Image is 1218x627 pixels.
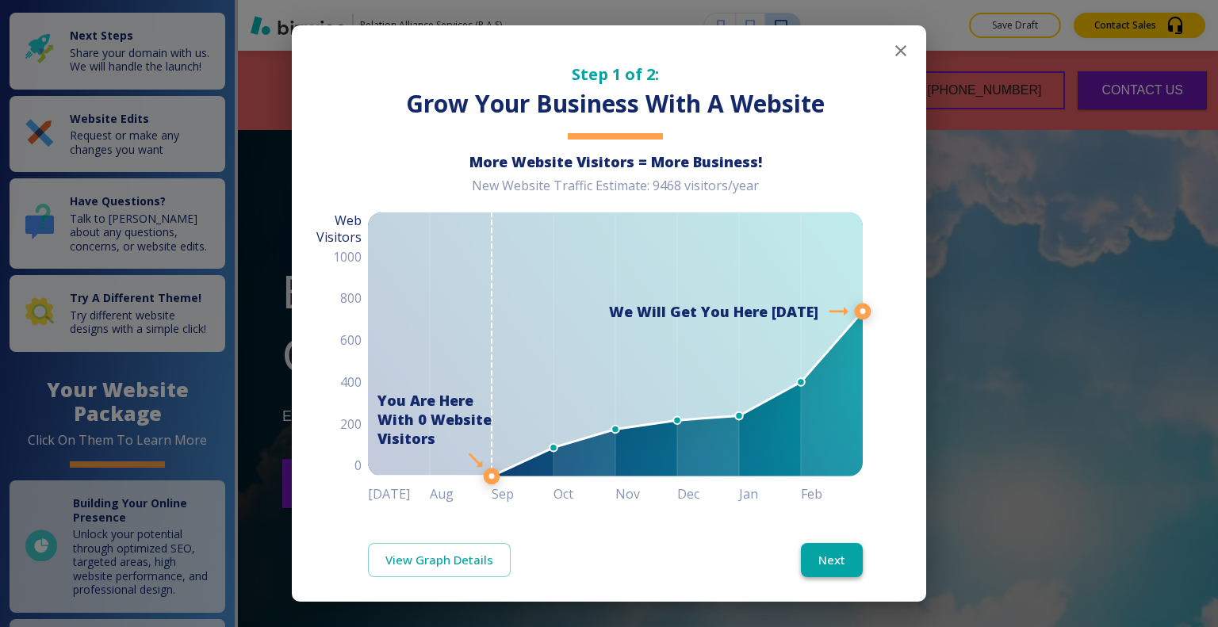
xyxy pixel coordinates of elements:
[368,178,863,207] div: New Website Traffic Estimate: 9468 visitors/year
[368,152,863,171] h6: More Website Visitors = More Business!
[368,483,430,505] h6: [DATE]
[430,483,492,505] h6: Aug
[801,543,863,576] button: Next
[368,63,863,85] h5: Step 1 of 2:
[368,88,863,120] h3: Grow Your Business With A Website
[739,483,801,505] h6: Jan
[801,483,863,505] h6: Feb
[553,483,615,505] h6: Oct
[677,483,739,505] h6: Dec
[492,483,553,505] h6: Sep
[615,483,677,505] h6: Nov
[368,543,511,576] a: View Graph Details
